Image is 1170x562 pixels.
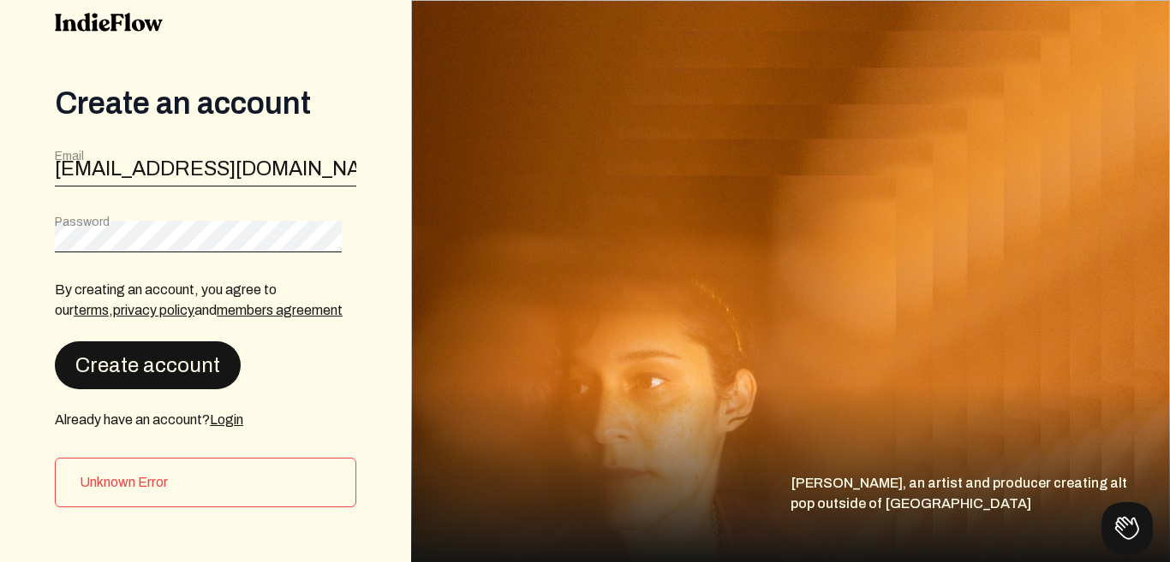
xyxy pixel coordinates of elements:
[55,280,356,321] p: By creating an account, you agree to our , and
[1101,502,1153,553] iframe: Toggle Customer Support
[210,412,243,427] a: Login
[55,410,356,430] div: Already have an account?
[74,303,109,317] a: terms
[55,341,241,389] button: Create account
[217,303,343,317] a: members agreement
[113,303,194,317] a: privacy policy
[55,86,356,121] div: Create an account
[55,13,163,32] img: indieflow-logo-black.svg
[55,148,84,165] label: Email
[80,472,342,493] h3: Unknown Error
[791,473,1170,562] div: [PERSON_NAME], an artist and producer creating alt pop outside of [GEOGRAPHIC_DATA]
[55,214,110,231] label: Password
